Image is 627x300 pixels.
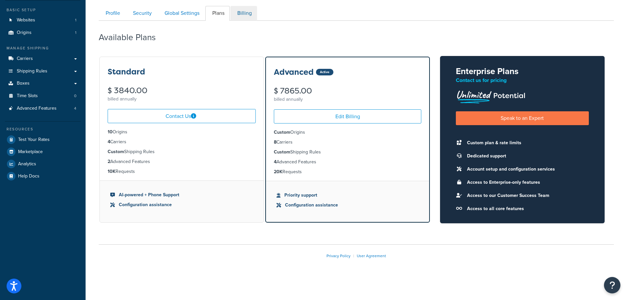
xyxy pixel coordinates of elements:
span: Shipping Rules [17,68,47,74]
strong: 4 [108,138,110,145]
span: 1 [75,30,76,36]
li: Custom plan & rate limits [464,138,555,148]
p: Contact us for pricing [456,76,589,85]
div: $ 7865.00 [274,87,421,95]
div: billed annually [108,95,256,104]
span: Origins [17,30,32,36]
span: Carriers [17,56,33,62]
li: Access to Enterprise-only features [464,178,555,187]
strong: 2 [108,158,110,165]
strong: 8 [274,139,276,146]
a: Privacy Policy [327,253,351,259]
span: Websites [17,17,35,23]
li: Origins [274,129,421,136]
li: Account setup and configuration services [464,165,555,174]
span: 0 [74,93,76,99]
strong: Custom [108,148,124,155]
span: Boxes [17,81,30,86]
a: Profile [99,6,125,21]
a: Contact Us [108,109,256,123]
a: Speak to an Expert [456,111,589,125]
a: Boxes [5,77,81,90]
span: Test Your Rates [18,137,50,143]
strong: 10 [108,128,113,135]
li: Shipping Rules [274,149,421,156]
div: billed annually [274,95,421,104]
li: Advanced Features [5,102,81,115]
div: Basic Setup [5,7,81,13]
li: Configuration assistance [276,202,419,209]
li: Configuration assistance [110,201,253,208]
strong: Custom [274,129,290,136]
li: Origins [108,128,256,136]
a: User Agreement [357,253,386,259]
strong: 20K [274,168,282,175]
a: Edit Billing [274,109,421,123]
a: Test Your Rates [5,134,81,146]
li: AI-powered + Phone Support [110,191,253,199]
li: Access to all core features [464,204,555,213]
div: Manage Shipping [5,45,81,51]
a: Plans [205,6,230,21]
a: Carriers [5,53,81,65]
span: 4 [74,106,76,111]
span: Help Docs [18,174,39,179]
span: Marketplace [18,149,43,155]
a: Websites 1 [5,14,81,26]
a: Analytics [5,158,81,170]
button: Open Resource Center [604,277,620,293]
a: Time Slots 0 [5,90,81,102]
div: Active [316,69,333,75]
div: $ 3840.00 [108,87,256,95]
span: 1 [75,17,76,23]
h3: Advanced [274,68,314,76]
li: Carriers [108,138,256,146]
li: Requests [274,168,421,176]
strong: 4 [274,158,276,165]
a: Security [126,6,157,21]
li: Websites [5,14,81,26]
a: Shipping Rules [5,65,81,77]
h3: Standard [108,68,145,76]
a: Advanced Features 4 [5,102,81,115]
li: Carriers [274,139,421,146]
div: Resources [5,126,81,132]
span: Analytics [18,161,36,167]
a: Help Docs [5,170,81,182]
li: Shipping Rules [108,148,256,155]
li: Advanced Features [108,158,256,165]
a: Origins 1 [5,27,81,39]
li: Access to our Customer Success Team [464,191,555,200]
h2: Enterprise Plans [456,67,589,76]
a: Global Settings [158,6,205,21]
span: Time Slots [17,93,38,99]
span: | [353,253,354,259]
strong: Custom [274,149,290,155]
a: Marketplace [5,146,81,158]
strong: 10K [108,168,116,175]
h2: Available Plans [99,33,166,42]
li: Advanced Features [274,158,421,166]
a: Billing [230,6,257,21]
li: Dedicated support [464,151,555,161]
img: Unlimited Potential [456,88,526,103]
li: Time Slots [5,90,81,102]
span: Advanced Features [17,106,57,111]
li: Requests [108,168,256,175]
li: Origins [5,27,81,39]
li: Priority support [276,192,419,199]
